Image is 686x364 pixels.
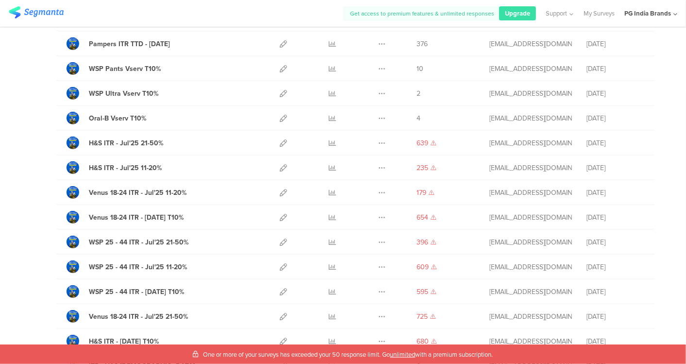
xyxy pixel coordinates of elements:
div: H&S ITR - Jul'25 T10% [89,336,159,347]
span: Upgrade [505,9,530,18]
div: [DATE] [586,287,645,297]
span: 235 [417,163,428,173]
span: 179 [417,188,426,198]
a: H&S ITR - Jul'25 21-50% [67,137,164,149]
div: kar.s.1@pg.com [489,64,572,74]
div: [DATE] [586,64,645,74]
span: 609 [417,262,429,272]
a: WSP 25 - 44 ITR - Jul'25 11-20% [67,260,187,273]
div: kar.s.1@pg.com [489,262,572,272]
div: [DATE] [586,212,645,223]
span: unlimited [390,350,416,359]
div: [DATE] [586,262,645,272]
span: Support [546,9,568,18]
a: WSP Ultra Vserv T10% [67,87,159,100]
a: Venus 18-24 ITR - Jul'25 11-20% [67,186,187,199]
div: WSP Ultra Vserv T10% [89,88,159,99]
div: kar.s.1@pg.com [489,188,572,198]
div: Venus 18-24 ITR - Jul'25 21-50% [89,312,188,322]
div: kar.s.1@pg.com [489,113,572,123]
div: kar.s.1@pg.com [489,287,572,297]
span: 2 [417,88,420,99]
div: kar.s.1@pg.com [489,88,572,99]
div: kar.s.1@pg.com [489,237,572,247]
div: WSP Pants Vserv T10% [89,64,161,74]
div: [DATE] [586,163,645,173]
a: Oral-B Vserv T10% [67,112,147,124]
div: Oral-B Vserv T10% [89,113,147,123]
div: WSP 25 - 44 ITR - Jul'25 T10% [89,287,184,297]
div: kar.s.1@pg.com [489,163,572,173]
div: PG India Brands [624,9,671,18]
div: [DATE] [586,237,645,247]
div: kar.s.1@pg.com [489,212,572,223]
a: H&S ITR - [DATE] T10% [67,335,159,347]
span: 4 [417,113,420,123]
div: H&S ITR - Jul'25 21-50% [89,138,164,148]
div: kar.s.1@pg.com [489,312,572,322]
div: [DATE] [586,39,645,49]
div: H&S ITR - Jul'25 11-20% [89,163,162,173]
span: Get access to premium features & unlimited responses [350,9,494,18]
span: 654 [417,212,428,223]
a: WSP 25 - 44 ITR - [DATE] T10% [67,285,184,298]
span: 595 [417,287,428,297]
div: kar.s.1@pg.com [489,39,572,49]
div: [DATE] [586,188,645,198]
span: 396 [417,237,428,247]
a: WSP 25 - 44 ITR - Jul'25 21-50% [67,236,189,248]
img: segmanta logo [9,6,64,18]
div: WSP 25 - 44 ITR - Jul'25 11-20% [89,262,187,272]
a: WSP Pants Vserv T10% [67,62,161,75]
a: H&S ITR - Jul'25 11-20% [67,161,162,174]
div: [DATE] [586,138,645,148]
span: 639 [417,138,428,148]
a: Pampers ITR TTD - [DATE] [67,37,170,50]
a: Venus 18-24 ITR - [DATE] T10% [67,211,184,224]
div: [DATE] [586,88,645,99]
div: kar.s.1@pg.com [489,336,572,347]
span: 725 [417,312,428,322]
div: WSP 25 - 44 ITR - Jul'25 21-50% [89,237,189,247]
div: Pampers ITR TTD - Aug'25 [89,39,170,49]
div: kar.s.1@pg.com [489,138,572,148]
span: 376 [417,39,428,49]
a: Venus 18-24 ITR - Jul'25 21-50% [67,310,188,323]
span: 680 [417,336,429,347]
span: One or more of your surveys has exceeded your 50 response limit. Go with a premium subscription. [203,350,493,359]
div: [DATE] [586,312,645,322]
div: Venus 18-24 ITR - Jul'25 11-20% [89,188,187,198]
span: 10 [417,64,423,74]
div: [DATE] [586,336,645,347]
div: [DATE] [586,113,645,123]
div: Venus 18-24 ITR - Jul'25 T10% [89,212,184,223]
